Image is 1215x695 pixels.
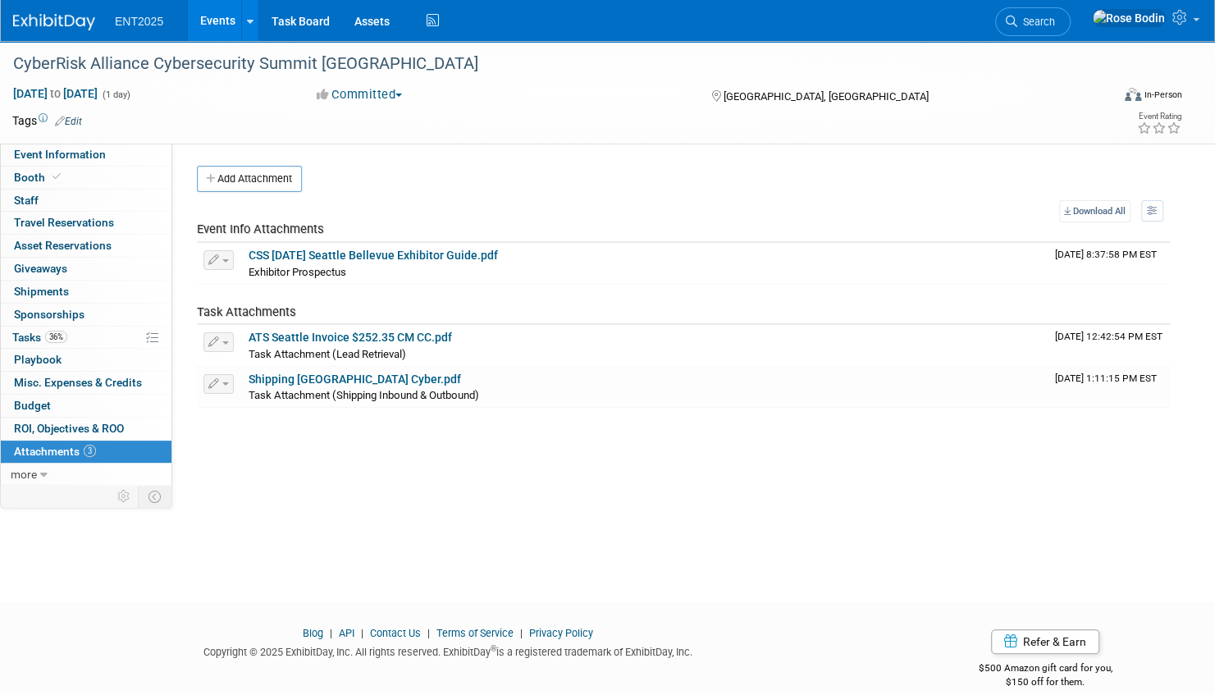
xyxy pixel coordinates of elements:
a: Giveaways [1,258,171,280]
a: Travel Reservations [1,212,171,234]
span: Misc. Expenses & Credits [14,376,142,389]
span: more [11,468,37,481]
div: $150 off for them. [908,675,1182,689]
td: Upload Timestamp [1048,243,1170,284]
a: Blog [303,627,323,639]
a: Booth [1,167,171,189]
a: Shipments [1,281,171,303]
span: Exhibitor Prospectus [249,266,346,278]
sup: ® [491,644,496,653]
span: Staff [14,194,39,207]
div: Event Rating [1137,112,1181,121]
img: Rose Bodin [1092,9,1166,27]
span: | [357,627,368,639]
span: Upload Timestamp [1055,331,1162,342]
a: Sponsorships [1,304,171,326]
span: Task Attachment (Shipping Inbound & Outbound) [249,389,479,401]
a: more [1,464,171,486]
a: Shipping [GEOGRAPHIC_DATA] Cyber.pdf [249,373,461,386]
span: Task Attachment (Lead Retrieval) [249,348,406,360]
a: Staff [1,190,171,212]
a: Tasks36% [1,327,171,349]
span: to [48,87,63,100]
a: Playbook [1,349,171,371]
a: Event Information [1,144,171,166]
div: CyberRisk Alliance Cybersecurity Summit [GEOGRAPHIC_DATA] [7,49,1083,79]
a: CSS [DATE] Seattle Bellevue Exhibitor Guide.pdf [249,249,498,262]
button: Committed [311,86,409,103]
span: Task Attachments [197,304,296,319]
span: Attachments [14,445,96,458]
span: | [423,627,434,639]
div: In-Person [1144,89,1182,101]
span: Budget [14,399,51,412]
span: Upload Timestamp [1055,249,1157,260]
a: Search [995,7,1071,36]
a: Privacy Policy [529,627,593,639]
span: 36% [45,331,67,343]
a: Download All [1059,200,1130,222]
span: | [516,627,527,639]
span: Sponsorships [14,308,85,321]
span: Upload Timestamp [1055,373,1157,384]
img: ExhibitDay [13,14,95,30]
a: Attachments3 [1,441,171,463]
span: Search [1017,16,1055,28]
span: Giveaways [14,262,67,275]
span: Booth [14,171,64,184]
td: Upload Timestamp [1048,325,1170,366]
span: ROI, Objectives & ROO [14,422,124,435]
span: Event Information [14,148,106,161]
td: Upload Timestamp [1048,367,1170,408]
a: Misc. Expenses & Credits [1,372,171,394]
a: Asset Reservations [1,235,171,257]
span: Travel Reservations [14,216,114,229]
span: (1 day) [101,89,130,100]
button: Add Attachment [197,166,302,192]
span: | [326,627,336,639]
a: Budget [1,395,171,417]
span: Asset Reservations [14,239,112,252]
a: Edit [55,116,82,127]
a: ATS Seattle Invoice $252.35 CM CC.pdf [249,331,452,344]
td: Tags [12,112,82,129]
img: Format-Inperson.png [1125,88,1141,101]
a: Terms of Service [436,627,514,639]
span: [GEOGRAPHIC_DATA], [GEOGRAPHIC_DATA] [723,90,928,103]
a: API [339,627,354,639]
div: Copyright © 2025 ExhibitDay, Inc. All rights reserved. ExhibitDay is a registered trademark of Ex... [12,641,884,660]
span: Shipments [14,285,69,298]
div: $500 Amazon gift card for you, [908,651,1182,688]
td: Personalize Event Tab Strip [110,486,139,507]
span: 3 [84,445,96,457]
span: Playbook [14,353,62,366]
div: Event Format [1007,85,1182,110]
span: ENT2025 [115,15,163,28]
i: Booth reservation complete [53,172,61,181]
a: ROI, Objectives & ROO [1,418,171,440]
a: Refer & Earn [991,629,1099,654]
a: Contact Us [370,627,421,639]
span: Event Info Attachments [197,222,324,236]
span: [DATE] [DATE] [12,86,98,101]
span: Tasks [12,331,67,344]
td: Toggle Event Tabs [139,486,172,507]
